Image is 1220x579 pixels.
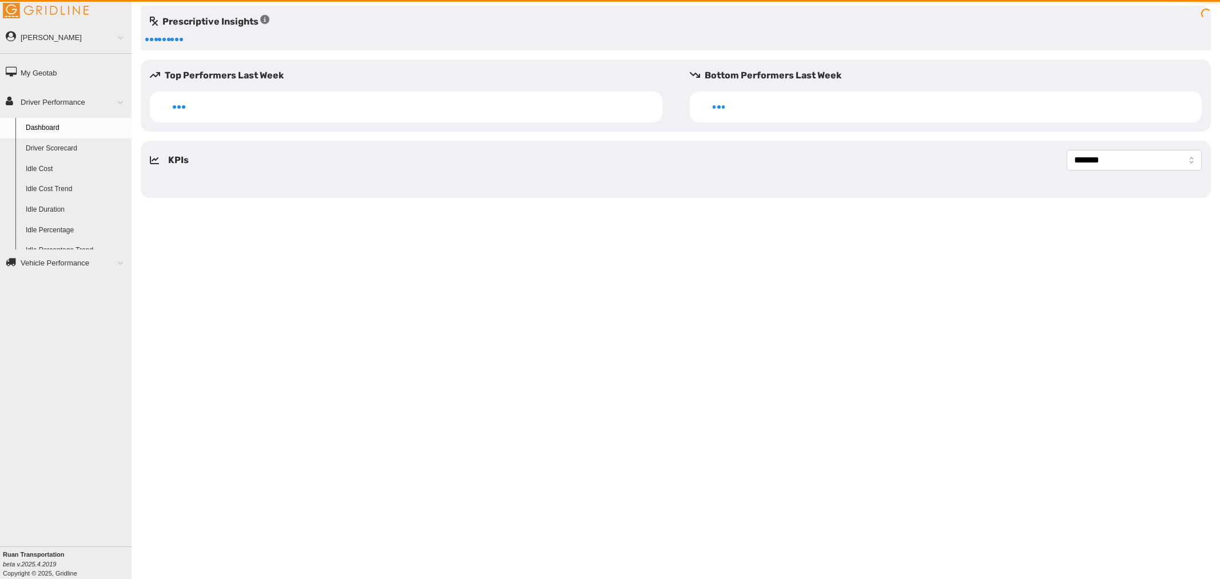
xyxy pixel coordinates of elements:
h5: Bottom Performers Last Week [690,69,1211,82]
h5: Top Performers Last Week [150,69,671,82]
a: Idle Cost Trend [21,179,132,200]
img: Gridline [3,3,89,18]
a: Idle Duration [21,200,132,220]
a: Driver Scorecard [21,138,132,159]
b: Ruan Transportation [3,551,65,558]
h5: KPIs [168,153,189,167]
div: Copyright © 2025, Gridline [3,550,132,578]
i: beta v.2025.4.2019 [3,561,56,568]
a: Idle Percentage [21,220,132,241]
a: Dashboard [21,118,132,138]
h5: Prescriptive Insights [150,15,269,29]
a: Idle Cost [21,159,132,180]
a: Idle Percentage Trend [21,240,132,261]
